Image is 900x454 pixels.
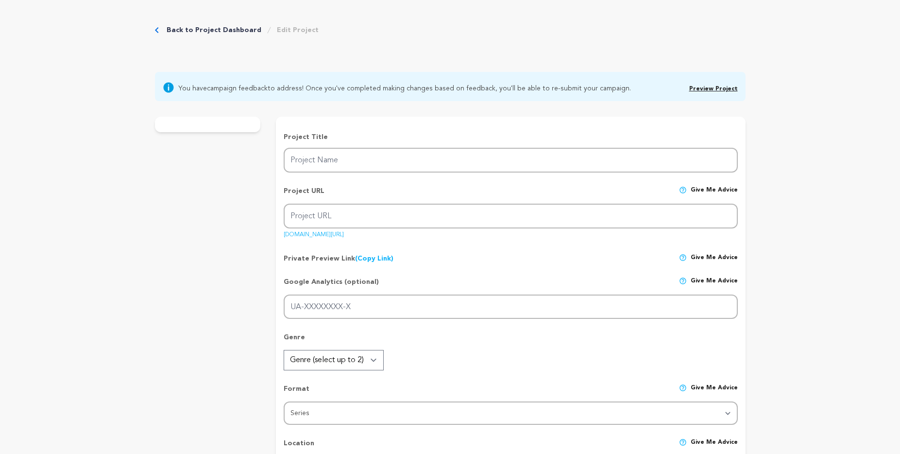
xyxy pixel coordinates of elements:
[679,186,687,194] img: help-circle.svg
[178,82,631,93] span: You have to address! Once you've completed making changes based on feedback, you'll be able to re...
[679,277,687,285] img: help-circle.svg
[355,255,393,262] a: (Copy Link)
[284,332,737,350] p: Genre
[691,254,738,263] span: Give me advice
[284,384,309,402] p: Format
[284,204,737,228] input: Project URL
[155,25,319,35] div: Breadcrumb
[691,277,738,295] span: Give me advice
[284,295,737,319] input: UA-XXXXXXXX-X
[284,277,379,295] p: Google Analytics (optional)
[207,85,268,92] a: campaign feedback
[284,186,324,204] p: Project URL
[284,254,393,263] p: Private Preview Link
[691,186,738,204] span: Give me advice
[679,438,687,446] img: help-circle.svg
[284,228,344,238] a: [DOMAIN_NAME][URL]
[167,25,261,35] a: Back to Project Dashboard
[277,25,319,35] a: Edit Project
[689,86,738,92] a: Preview Project
[679,254,687,262] img: help-circle.svg
[284,132,737,142] p: Project Title
[679,384,687,392] img: help-circle.svg
[691,384,738,402] span: Give me advice
[284,148,737,173] input: Project Name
